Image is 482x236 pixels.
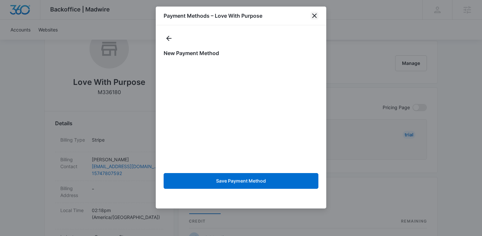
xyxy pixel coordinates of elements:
[164,49,318,57] h1: New Payment Method
[311,12,318,20] button: close
[162,62,320,168] iframe: Secure payment input frame
[164,173,318,189] button: Save Payment Method
[164,12,262,20] h1: Payment Methods – Love With Purpose
[164,33,174,44] button: actions.back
